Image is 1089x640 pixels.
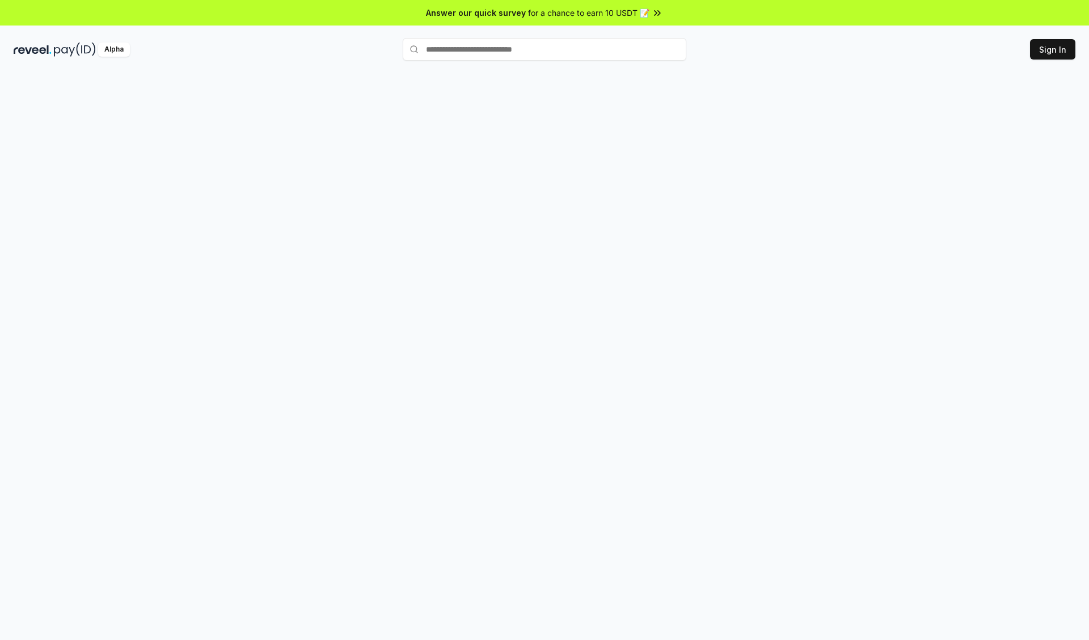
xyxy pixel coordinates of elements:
span: Answer our quick survey [426,7,526,19]
span: for a chance to earn 10 USDT 📝 [528,7,649,19]
button: Sign In [1030,39,1075,60]
img: reveel_dark [14,43,52,57]
div: Alpha [98,43,130,57]
img: pay_id [54,43,96,57]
